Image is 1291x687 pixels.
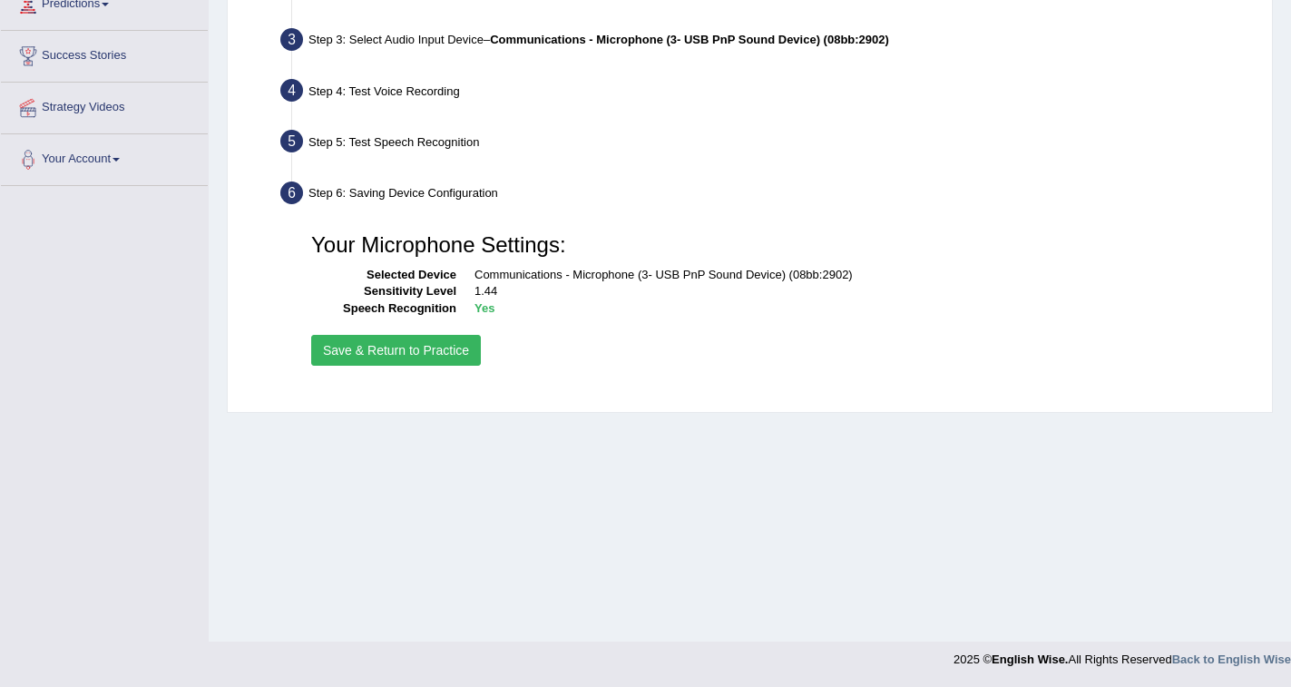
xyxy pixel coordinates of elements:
strong: English Wise. [992,653,1068,666]
dd: Communications - Microphone (3- USB PnP Sound Device) (08bb:2902) [474,267,1243,284]
div: Step 6: Saving Device Configuration [272,176,1264,216]
button: Save & Return to Practice [311,335,481,366]
a: Your Account [1,134,208,180]
h3: Your Microphone Settings: [311,233,1243,257]
div: 2025 © All Rights Reserved [954,642,1291,668]
div: Step 5: Test Speech Recognition [272,124,1264,164]
dt: Speech Recognition [311,300,456,318]
b: Yes [474,301,494,315]
div: Step 3: Select Audio Input Device [272,23,1264,63]
div: Step 4: Test Voice Recording [272,74,1264,113]
a: Back to English Wise [1172,653,1291,666]
a: Success Stories [1,31,208,76]
a: Strategy Videos [1,83,208,128]
span: – [484,33,889,46]
dt: Sensitivity Level [311,283,456,300]
dd: 1.44 [474,283,1243,300]
dt: Selected Device [311,267,456,284]
b: Communications - Microphone (3- USB PnP Sound Device) (08bb:2902) [490,33,889,46]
